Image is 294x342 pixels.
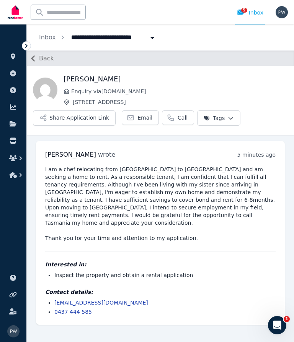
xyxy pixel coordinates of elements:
[237,9,263,16] div: Inbox
[197,110,240,126] button: Tags
[137,114,152,122] span: Email
[54,271,276,279] li: Inspect the property and obtain a rental application
[39,34,56,41] a: Inbox
[98,151,115,158] span: wrote
[178,114,188,122] span: Call
[54,300,148,306] a: [EMAIL_ADDRESS][DOMAIN_NAME]
[73,98,288,106] span: [STREET_ADDRESS]
[284,316,290,322] span: 1
[39,54,54,63] span: Back
[268,316,286,334] iframe: Intercom live chat
[162,110,194,125] a: Call
[45,151,96,158] span: [PERSON_NAME]
[241,8,247,13] span: 5
[276,6,288,18] img: Paul Williams
[122,110,159,125] a: Email
[45,261,276,268] h4: Interested in:
[204,114,225,122] span: Tags
[45,165,276,242] pre: I am a chef relocating from [GEOGRAPHIC_DATA] to [GEOGRAPHIC_DATA] and am seeking a home to rent....
[27,52,54,65] button: Back
[54,309,92,315] a: 0437 444 585
[7,325,20,337] img: Paul Williams
[27,24,168,50] nav: Breadcrumb
[71,88,288,95] span: Enquiry via [DOMAIN_NAME]
[33,110,116,126] button: Share Application Link
[237,152,276,158] time: 5 minutes ago
[64,74,288,84] h1: [PERSON_NAME]
[33,78,57,102] img: Sumitra Silpakar
[6,3,24,22] img: RentBetter
[45,288,276,296] h4: Contact details:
